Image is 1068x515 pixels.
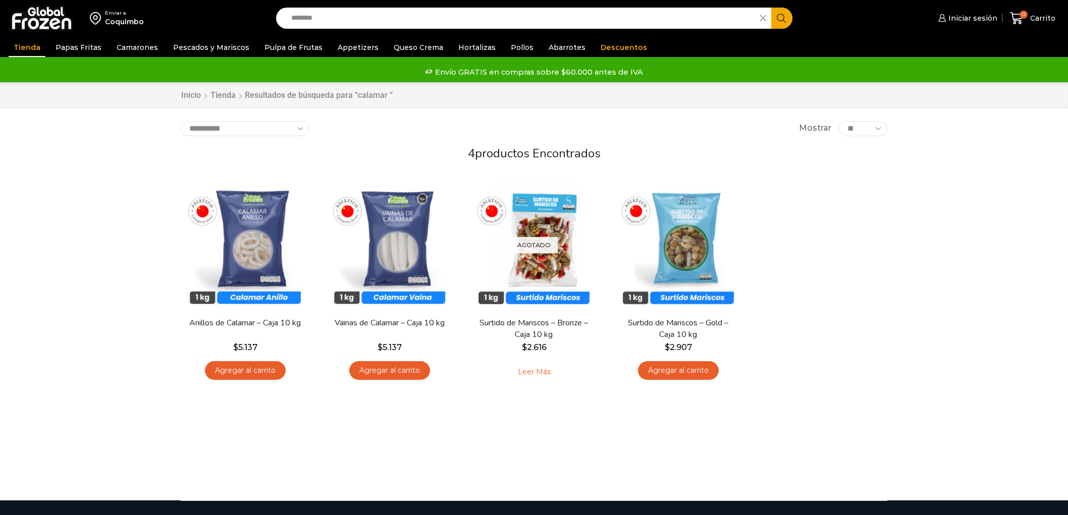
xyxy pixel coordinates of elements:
[9,38,45,57] a: Tienda
[510,237,558,253] p: Agotado
[259,38,328,57] a: Pulpa de Frutas
[799,123,831,134] span: Mostrar
[187,317,303,329] a: Anillos de Calamar – Caja 10 kg
[245,90,393,100] h1: Resultados de búsqueda para “calamar ”
[233,342,238,352] span: $
[475,145,601,161] span: productos encontrados
[168,38,254,57] a: Pescados y Mariscos
[233,342,257,352] bdi: 5.137
[50,38,106,57] a: Papas Fritas
[638,361,719,380] a: Agregar al carrito: “Surtido de Mariscos - Gold - Caja 10 kg”
[181,90,201,101] a: Inicio
[90,10,105,27] img: address-field-icon.svg
[205,361,286,380] a: Agregar al carrito: “Anillos de Calamar - Caja 10 kg”
[522,342,527,352] span: $
[349,361,430,380] a: Agregar al carrito: “Vainas de Calamar - Caja 10 kg”
[544,38,591,57] a: Abarrotes
[378,342,402,352] bdi: 5.137
[1028,13,1055,23] span: Carrito
[596,38,652,57] a: Descuentos
[105,17,144,27] div: Coquimbo
[181,121,309,136] select: Pedido de la tienda
[946,13,997,23] span: Iniciar sesión
[506,38,539,57] a: Pollos
[378,342,383,352] span: $
[453,38,501,57] a: Hortalizas
[620,317,736,340] a: Surtido de Mariscos – Gold – Caja 10 kg
[333,38,384,57] a: Appetizers
[502,361,566,382] a: Leé más sobre “Surtido de Mariscos - Bronze - Caja 10 kg”
[522,342,547,352] bdi: 2.616
[1007,7,1058,30] a: 0 Carrito
[112,38,163,57] a: Camarones
[476,317,592,340] a: Surtido de Mariscos – Bronze – Caja 10 kg
[332,317,448,329] a: Vainas de Calamar – Caja 10 kg
[936,8,997,28] a: Iniciar sesión
[665,342,670,352] span: $
[210,90,236,101] a: Tienda
[389,38,448,57] a: Queso Crema
[181,90,393,101] nav: Breadcrumb
[105,10,144,17] div: Enviar a
[468,145,475,161] span: 4
[665,342,692,352] bdi: 2.907
[771,8,792,29] button: Search button
[1020,11,1028,19] span: 0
